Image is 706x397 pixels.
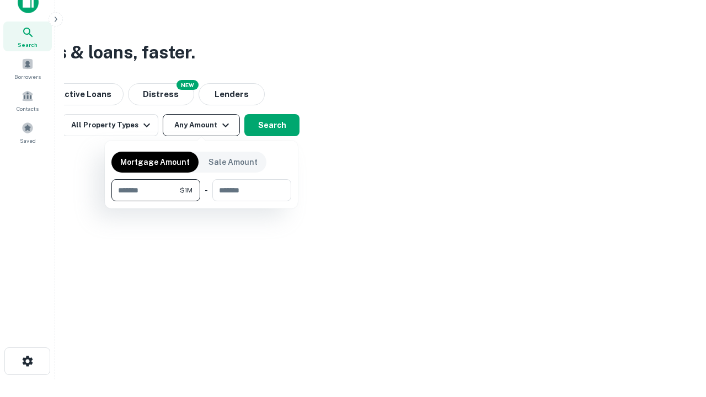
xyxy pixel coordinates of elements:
div: - [205,179,208,201]
p: Mortgage Amount [120,156,190,168]
iframe: Chat Widget [651,309,706,362]
p: Sale Amount [208,156,258,168]
span: $1M [180,185,192,195]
